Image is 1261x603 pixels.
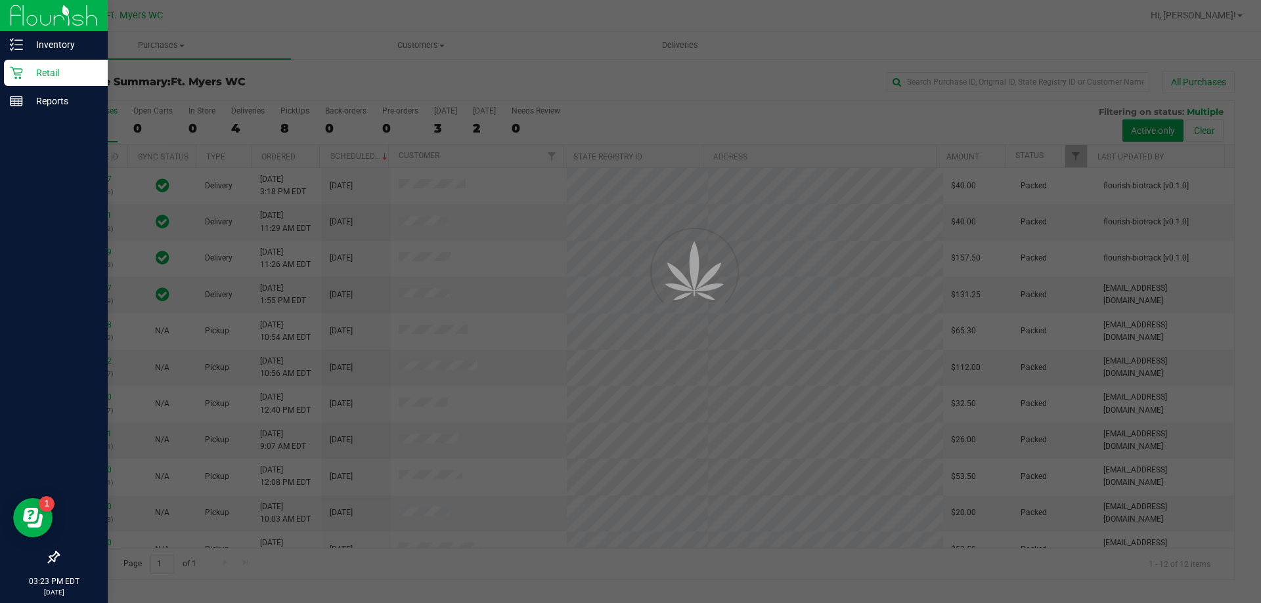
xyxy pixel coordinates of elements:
inline-svg: Retail [10,66,23,79]
p: Retail [23,65,102,81]
inline-svg: Reports [10,94,23,108]
p: [DATE] [6,587,102,597]
iframe: Resource center [13,498,53,537]
p: Reports [23,93,102,109]
inline-svg: Inventory [10,38,23,51]
iframe: Resource center unread badge [39,496,55,512]
p: 03:23 PM EDT [6,575,102,587]
p: Inventory [23,37,102,52]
